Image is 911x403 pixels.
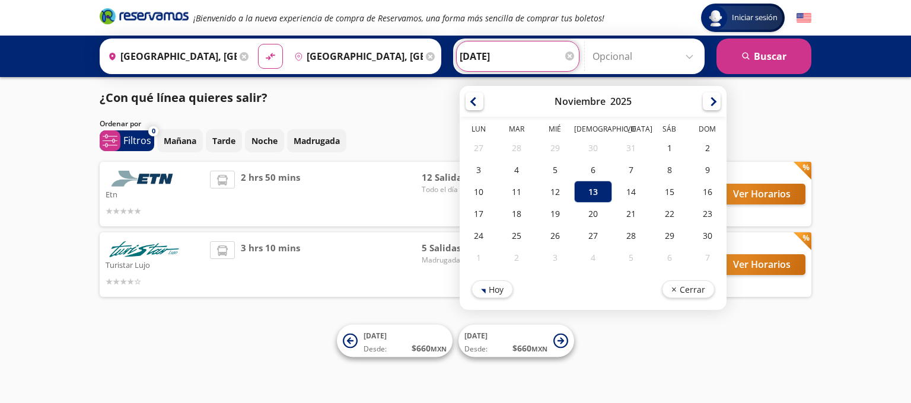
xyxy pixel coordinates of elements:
p: Ordenar por [100,119,141,129]
span: 3 hrs 10 mins [241,241,300,288]
p: Filtros [123,133,151,148]
input: Elegir Fecha [460,41,576,71]
button: Tarde [206,129,242,152]
span: 5 Salidas [422,241,505,255]
div: 31-Oct-25 [612,137,650,159]
div: 05-Nov-25 [536,159,574,181]
button: Hoy [472,280,513,298]
div: 25-Nov-25 [498,225,536,247]
a: Brand Logo [100,7,189,28]
span: 0 [152,126,155,136]
th: Domingo [689,124,727,137]
button: Cerrar [662,280,715,298]
div: 20-Nov-25 [574,203,612,225]
span: $ 660 [512,342,547,354]
div: 06-Nov-25 [574,159,612,181]
div: 29-Nov-25 [650,225,688,247]
span: $ 660 [412,342,447,354]
div: 30-Oct-25 [574,137,612,159]
div: 23-Nov-25 [689,203,727,225]
input: Buscar Destino [289,41,423,71]
div: 21-Nov-25 [612,203,650,225]
button: Ver Horarios [718,184,805,204]
p: Turistar Lujo [106,257,204,271]
div: 29-Oct-25 [536,137,574,159]
button: English [797,11,811,25]
div: 02-Dic-25 [498,247,536,268]
div: 22-Nov-25 [650,203,688,225]
th: Viernes [612,124,650,137]
div: 03-Nov-25 [460,159,498,181]
div: 09-Nov-25 [689,159,727,181]
th: Jueves [574,124,612,137]
th: Martes [498,124,536,137]
button: Mañana [157,129,203,152]
th: Lunes [460,124,498,137]
div: 16-Nov-25 [689,181,727,203]
em: ¡Bienvenido a la nueva experiencia de compra de Reservamos, una forma más sencilla de comprar tus... [193,12,604,24]
p: ¿Con qué línea quieres salir? [100,89,267,107]
span: Desde: [464,344,488,354]
div: Noviembre [555,95,606,108]
div: 01-Nov-25 [650,137,688,159]
div: 24-Nov-25 [460,225,498,247]
button: Buscar [716,39,811,74]
div: 26-Nov-25 [536,225,574,247]
div: 04-Nov-25 [498,159,536,181]
small: MXN [431,344,447,353]
div: 17-Nov-25 [460,203,498,225]
div: 04-Dic-25 [574,247,612,268]
div: 07-Dic-25 [689,247,727,268]
div: 01-Dic-25 [460,247,498,268]
p: Tarde [212,135,235,147]
div: 19-Nov-25 [536,203,574,225]
button: Madrugada [287,129,346,152]
div: 06-Dic-25 [650,247,688,268]
div: 28-Nov-25 [612,225,650,247]
div: 12-Nov-25 [536,181,574,203]
div: 15-Nov-25 [650,181,688,203]
div: 13-Nov-25 [574,181,612,203]
div: 18-Nov-25 [498,203,536,225]
div: 03-Dic-25 [536,247,574,268]
img: Etn [106,171,183,187]
th: Sábado [650,124,688,137]
span: Madrugada y Noche [422,255,505,266]
div: 27-Oct-25 [460,137,498,159]
div: 07-Nov-25 [612,159,650,181]
span: 12 Salidas [422,171,505,184]
span: Desde: [364,344,387,354]
div: 05-Dic-25 [612,247,650,268]
input: Opcional [593,41,699,71]
div: 2025 [610,95,632,108]
button: Noche [245,129,284,152]
th: Miércoles [536,124,574,137]
div: 02-Nov-25 [689,137,727,159]
span: 2 hrs 50 mins [241,171,300,218]
p: Mañana [164,135,196,147]
div: 08-Nov-25 [650,159,688,181]
p: Etn [106,187,204,201]
button: [DATE]Desde:$660MXN [458,325,574,357]
i: Brand Logo [100,7,189,25]
img: Turistar Lujo [106,241,183,257]
div: 30-Nov-25 [689,225,727,247]
small: MXN [531,344,547,353]
span: Iniciar sesión [727,12,782,24]
p: Noche [251,135,278,147]
div: 27-Nov-25 [574,225,612,247]
button: 0Filtros [100,130,154,151]
button: [DATE]Desde:$660MXN [337,325,453,357]
div: 10-Nov-25 [460,181,498,203]
div: 11-Nov-25 [498,181,536,203]
div: 28-Oct-25 [498,137,536,159]
input: Buscar Origen [103,41,237,71]
span: [DATE] [364,331,387,341]
p: Madrugada [294,135,340,147]
button: Ver Horarios [718,254,805,275]
span: Todo el día [422,184,505,195]
div: 14-Nov-25 [612,181,650,203]
span: [DATE] [464,331,488,341]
